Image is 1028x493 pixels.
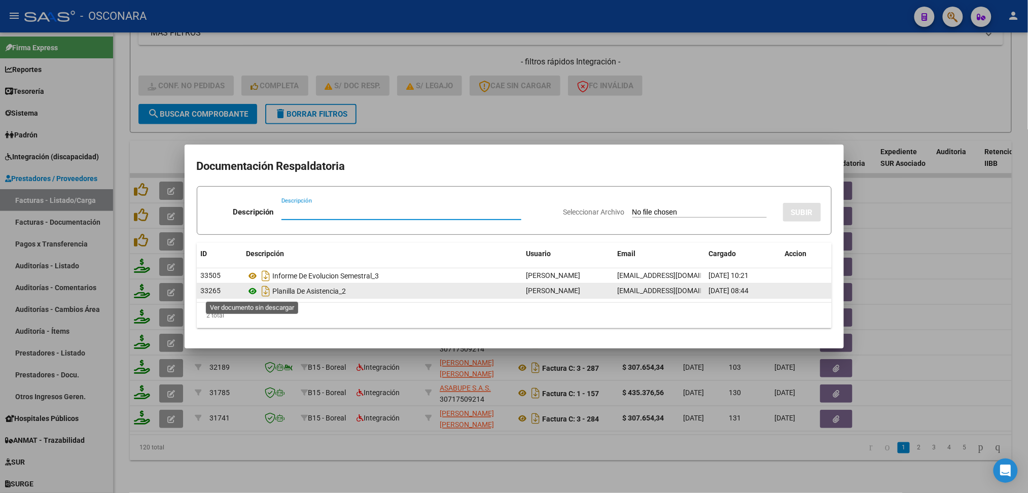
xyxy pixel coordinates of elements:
i: Descargar documento [260,283,273,299]
span: Email [618,250,636,258]
span: [EMAIL_ADDRESS][DOMAIN_NAME] [618,271,730,279]
datatable-header-cell: Accion [781,243,832,265]
span: Usuario [526,250,551,258]
span: 33265 [201,287,221,295]
div: Open Intercom Messenger [994,459,1018,483]
span: Seleccionar Archivo [563,208,625,216]
datatable-header-cell: Descripción [242,243,522,265]
p: Descripción [233,206,273,218]
span: [DATE] 10:21 [709,271,749,279]
span: Descripción [246,250,285,258]
span: [PERSON_NAME] [526,271,581,279]
div: Planilla De Asistencia_2 [246,283,518,299]
span: [PERSON_NAME] [526,287,581,295]
datatable-header-cell: ID [197,243,242,265]
datatable-header-cell: Usuario [522,243,614,265]
datatable-header-cell: Email [614,243,705,265]
span: SUBIR [791,208,813,217]
span: [DATE] 08:44 [709,287,749,295]
button: SUBIR [783,203,821,222]
span: Accion [785,250,807,258]
div: Informe De Evolucion Semestral_3 [246,268,518,284]
div: 2 total [197,303,832,328]
h2: Documentación Respaldatoria [197,157,832,176]
datatable-header-cell: Cargado [705,243,781,265]
span: ID [201,250,207,258]
span: [EMAIL_ADDRESS][DOMAIN_NAME] [618,287,730,295]
span: Cargado [709,250,736,258]
span: 33505 [201,271,221,279]
i: Descargar documento [260,268,273,284]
